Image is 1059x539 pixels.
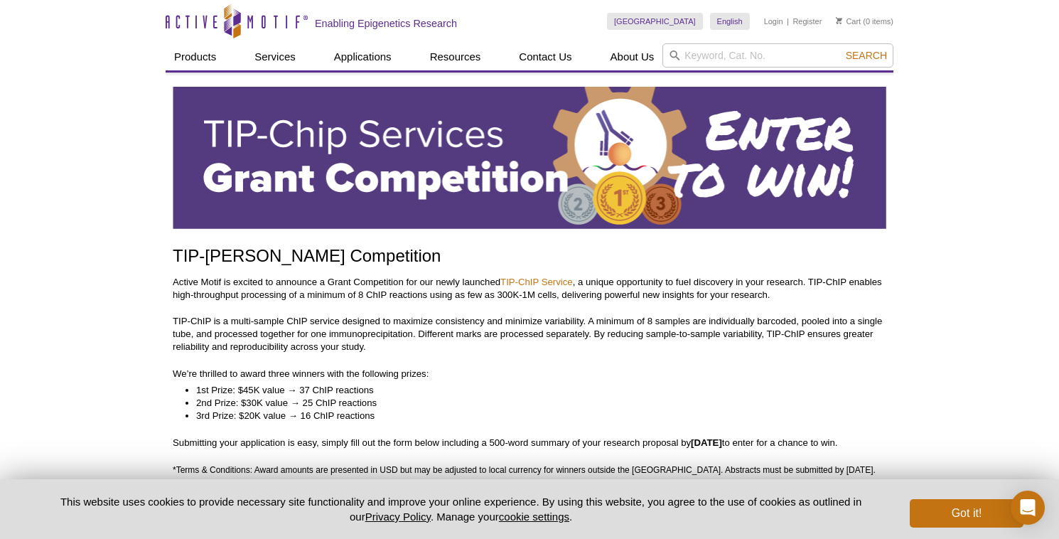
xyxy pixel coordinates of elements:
a: About Us [602,43,663,70]
li: | [787,13,789,30]
p: This website uses cookies to provide necessary site functionality and improve your online experie... [36,494,886,524]
strong: [DATE] [691,437,722,448]
div: Open Intercom Messenger [1011,491,1045,525]
li: 2nd Prize: $30K value → 25 ChIP reactions [196,397,872,410]
p: *Terms & Conditions: Award amounts are presented in USD but may be adjusted to local currency for... [173,464,886,489]
a: Privacy Policy [365,511,431,523]
a: Resources [421,43,490,70]
img: Active Motif TIP-ChIP Services Grant Competition [173,87,886,229]
p: TIP-ChIP is a multi-sample ChIP service designed to maximize consistency and minimize variability... [173,315,886,353]
p: Active Motif is excited to announce a Grant Competition for our newly launched , a unique opportu... [173,276,886,301]
button: Got it! [910,499,1023,528]
p: Submitting your application is easy, simply fill out the form below including a 500-word summary ... [173,437,886,449]
a: TIP-ChIP Service [500,277,573,287]
a: Login [764,16,783,26]
a: Register [792,16,822,26]
button: cookie settings [499,511,569,523]
a: [GEOGRAPHIC_DATA] [607,13,703,30]
li: (0 items) [836,13,893,30]
a: English [710,13,750,30]
h1: TIP-[PERSON_NAME] Competition [173,247,886,267]
a: Cart [836,16,861,26]
li: 3rd Prize: $20K value → 16 ChIP reactions [196,410,872,422]
h2: Enabling Epigenetics Research [315,17,457,30]
a: Products [166,43,225,70]
p: We’re thrilled to award three winners with the following prizes: [173,368,886,380]
input: Keyword, Cat. No. [662,43,893,68]
a: Contact Us [510,43,580,70]
span: Search [846,50,887,61]
a: Services [246,43,304,70]
img: Your Cart [836,17,842,24]
button: Search [842,49,891,62]
li: 1st Prize: $45K value → 37 ChIP reactions [196,384,872,397]
a: Applications [326,43,400,70]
